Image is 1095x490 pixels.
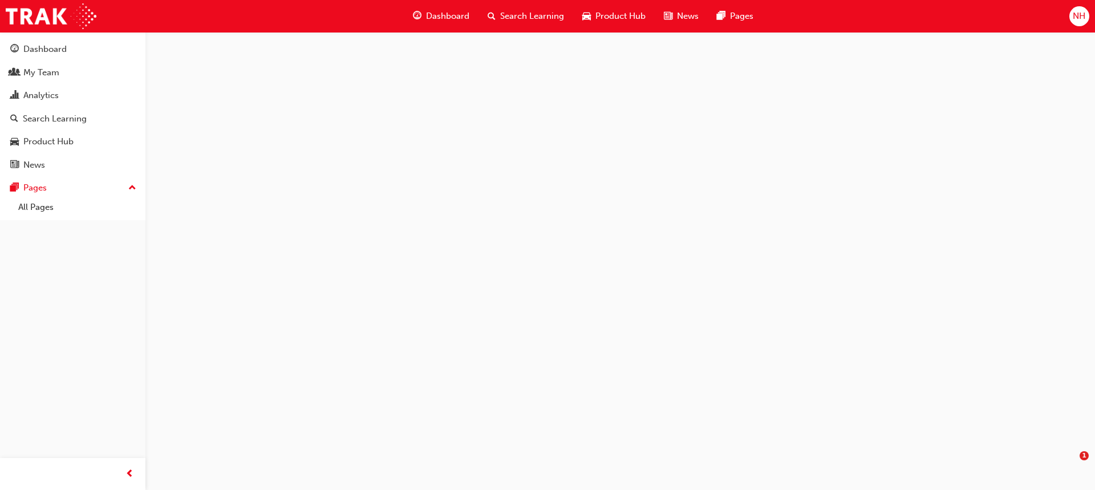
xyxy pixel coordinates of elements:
[23,112,87,125] div: Search Learning
[14,199,141,216] a: All Pages
[5,177,141,199] button: Pages
[677,10,699,23] span: News
[23,135,74,148] div: Product Hub
[23,66,59,79] div: My Team
[1056,451,1084,479] iframe: Intercom live chat
[5,108,141,129] a: Search Learning
[10,160,19,171] span: news-icon
[5,85,141,106] a: Analytics
[125,467,134,481] span: prev-icon
[1080,451,1089,460] span: 1
[1073,10,1085,23] span: NH
[573,5,655,28] a: car-iconProduct Hub
[128,181,136,196] span: up-icon
[582,9,591,23] span: car-icon
[10,183,19,193] span: pages-icon
[23,181,47,195] div: Pages
[708,5,763,28] a: pages-iconPages
[5,37,141,177] button: DashboardMy TeamAnalyticsSearch LearningProduct HubNews
[1069,6,1089,26] button: NH
[6,3,96,29] img: Trak
[717,9,725,23] span: pages-icon
[5,131,141,152] a: Product Hub
[655,5,708,28] a: news-iconNews
[10,91,19,101] span: chart-icon
[10,44,19,55] span: guage-icon
[730,10,753,23] span: Pages
[426,10,469,23] span: Dashboard
[5,155,141,176] a: News
[664,9,672,23] span: news-icon
[23,89,59,102] div: Analytics
[478,5,573,28] a: search-iconSearch Learning
[595,10,646,23] span: Product Hub
[488,9,496,23] span: search-icon
[404,5,478,28] a: guage-iconDashboard
[5,62,141,83] a: My Team
[413,9,421,23] span: guage-icon
[10,137,19,147] span: car-icon
[10,114,18,124] span: search-icon
[23,43,67,56] div: Dashboard
[500,10,564,23] span: Search Learning
[23,159,45,172] div: News
[5,39,141,60] a: Dashboard
[10,68,19,78] span: people-icon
